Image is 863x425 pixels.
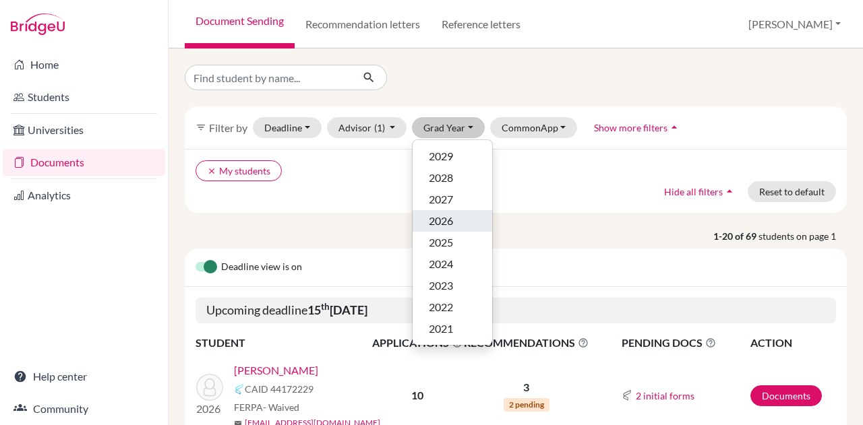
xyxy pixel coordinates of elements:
[327,117,407,138] button: Advisor(1)
[234,362,318,379] a: [PERSON_NAME]
[372,335,463,351] span: APPLICATIONS
[713,229,758,243] strong: 1-20 of 69
[196,374,223,401] img: Anderson, Raven
[413,318,492,339] button: 2021
[245,382,314,396] span: CAID 44172229
[413,210,492,232] button: 2026
[413,296,492,318] button: 2022
[583,117,692,138] button: Show more filtersarrow_drop_up
[748,181,836,202] button: Reset to default
[758,229,847,243] span: students on page 1
[653,181,748,202] button: Hide all filtersarrow_drop_up
[411,389,423,401] b: 10
[207,166,216,176] i: clear
[667,121,681,134] i: arrow_drop_up
[209,121,247,134] span: Filter by
[413,189,492,210] button: 2027
[234,384,245,395] img: Common App logo
[429,191,453,207] span: 2027
[253,117,322,138] button: Deadline
[464,379,589,395] p: 3
[3,395,165,422] a: Community
[742,11,847,37] button: [PERSON_NAME]
[429,277,453,294] span: 2023
[594,122,667,133] span: Show more filters
[196,122,206,133] i: filter_list
[185,65,352,90] input: Find student by name...
[413,253,492,275] button: 2024
[3,363,165,390] a: Help center
[196,401,223,417] p: 2026
[504,398,549,412] span: 2 pending
[413,145,492,167] button: 2029
[307,302,367,317] b: 15 [DATE]
[412,139,493,346] div: Grad Year
[664,186,723,197] span: Hide all filters
[490,117,578,138] button: CommonApp
[3,51,165,78] a: Home
[3,117,165,143] a: Universities
[635,388,695,403] button: 2 initial forms
[429,170,453,186] span: 2028
[622,390,632,401] img: Common App logo
[11,13,65,35] img: Bridge-U
[429,213,453,229] span: 2026
[196,160,282,181] button: clearMy students
[321,301,330,312] sup: th
[413,275,492,296] button: 2023
[413,232,492,253] button: 2025
[750,334,836,352] th: ACTION
[196,334,371,352] th: STUDENT
[622,335,749,351] span: PENDING DOCS
[429,299,453,315] span: 2022
[429,256,453,272] span: 2024
[3,149,165,176] a: Documents
[196,298,836,323] h5: Upcoming deadline
[429,234,453,251] span: 2025
[412,117,485,138] button: Grad Year
[221,259,302,275] span: Deadline view is on
[3,182,165,209] a: Analytics
[234,400,299,414] span: FERPA
[750,385,822,406] a: Documents
[263,401,299,413] span: - Waived
[374,122,385,133] span: (1)
[3,84,165,110] a: Students
[464,335,589,351] span: RECOMMENDATIONS
[429,148,453,164] span: 2029
[429,321,453,337] span: 2021
[723,185,736,198] i: arrow_drop_up
[413,167,492,189] button: 2028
